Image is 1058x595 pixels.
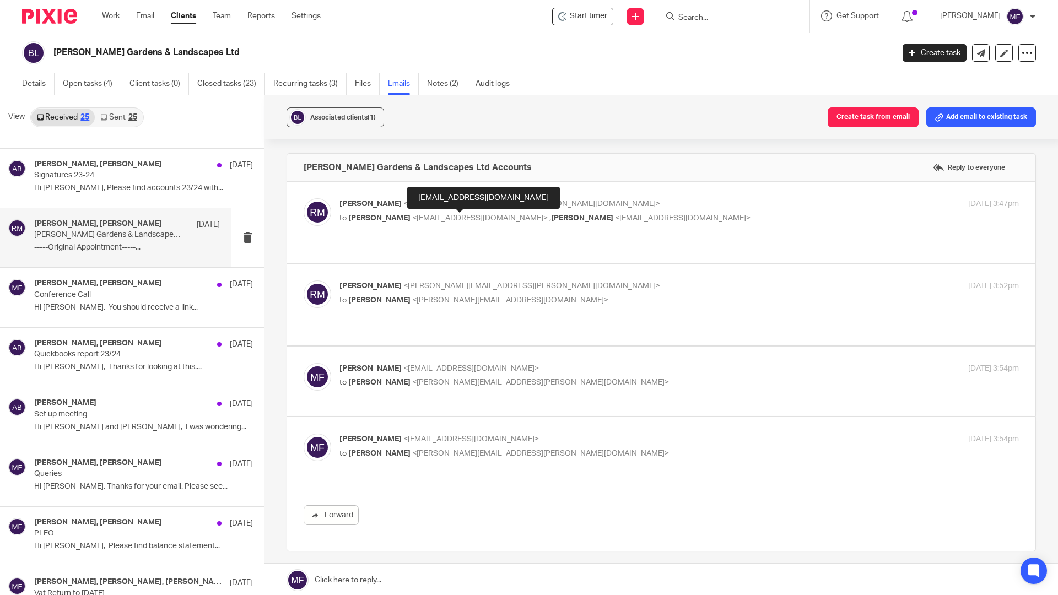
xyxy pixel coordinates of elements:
h4: [PERSON_NAME], [PERSON_NAME], [PERSON_NAME] [34,577,224,587]
h4: [PERSON_NAME], [PERSON_NAME] [34,219,162,229]
span: [PERSON_NAME] [551,214,613,222]
span: to [339,450,347,457]
a: Recurring tasks (3) [273,73,347,95]
div: [EMAIL_ADDRESS][DOMAIN_NAME] [407,187,560,209]
p: Set up meeting [34,410,209,419]
a: Notes (2) [427,73,467,95]
a: Audit logs [476,73,518,95]
a: Forward [304,505,359,525]
span: <[EMAIL_ADDRESS][DOMAIN_NAME]> [403,365,539,372]
span: (1) [368,114,376,121]
p: Quickbooks report 23/24 [34,350,209,359]
label: Reply to everyone [930,159,1008,176]
span: to [339,378,347,386]
button: Associated clients(1) [287,107,384,127]
img: Pixie [22,9,77,24]
p: [PERSON_NAME] [940,10,1001,21]
p: Signatures 23-24 [34,171,209,180]
a: Email [136,10,154,21]
span: to [339,296,347,304]
p: [DATE] 3:54pm [968,363,1019,375]
p: [DATE] [230,577,253,588]
img: svg%3E [304,363,331,391]
a: Create task [903,44,967,62]
span: [PERSON_NAME] [339,365,402,372]
span: <[EMAIL_ADDRESS][DOMAIN_NAME]> [403,435,539,443]
span: [PERSON_NAME] [339,435,402,443]
div: 25 [128,113,137,121]
p: -----Original Appointment-----... [34,243,220,252]
p: Hi [PERSON_NAME], Thanks for looking at this.... [34,363,253,372]
img: svg%3E [8,518,26,535]
p: [DATE] 3:52pm [968,280,1019,292]
span: [PERSON_NAME] [348,296,411,304]
span: [PERSON_NAME] [348,450,411,457]
a: Team [213,10,231,21]
span: to [339,214,347,222]
a: Emails [388,73,419,95]
a: Clients [171,10,196,21]
a: Work [102,10,120,21]
img: svg%3E [8,398,26,416]
img: svg%3E [8,458,26,476]
div: Barrigan's Gardens & Landscapes Ltd [552,8,613,25]
span: <[PERSON_NAME][EMAIL_ADDRESS][PERSON_NAME][DOMAIN_NAME]> [412,378,669,386]
span: <[PERSON_NAME][EMAIL_ADDRESS][PERSON_NAME][DOMAIN_NAME]> [403,282,660,290]
p: Hi [PERSON_NAME], You should receive a link... [34,303,253,312]
button: Create task from email [828,107,919,127]
div: 25 [80,113,89,121]
a: Client tasks (0) [129,73,189,95]
img: svg%3E [304,198,331,226]
h4: [PERSON_NAME], [PERSON_NAME] [34,279,162,288]
p: [DATE] [230,458,253,469]
img: svg%3E [8,577,26,595]
p: Hi [PERSON_NAME], Please find balance statement... [34,542,253,551]
p: [DATE] [230,279,253,290]
h2: [PERSON_NAME] Gardens & Landscapes Ltd [53,47,720,58]
a: Sent25 [95,109,142,126]
img: svg%3E [304,434,331,461]
span: <[PERSON_NAME][EMAIL_ADDRESS][DOMAIN_NAME]> [412,296,608,304]
span: View [8,111,25,123]
p: [DATE] [230,398,253,409]
span: [PERSON_NAME] [348,378,411,386]
p: Conference Call [34,290,209,300]
img: svg%3E [289,109,306,126]
p: [DATE] 3:47pm [968,198,1019,210]
p: [DATE] [230,518,253,529]
h4: [PERSON_NAME] [34,398,96,408]
p: [DATE] 3:54pm [968,434,1019,445]
a: Reports [247,10,275,21]
span: <[PERSON_NAME][EMAIL_ADDRESS][PERSON_NAME][DOMAIN_NAME]> [403,200,660,208]
p: [PERSON_NAME] Gardens & Landscapes Ltd Accounts [34,230,183,240]
img: svg%3E [8,160,26,177]
a: Files [355,73,380,95]
span: [PERSON_NAME] [339,200,402,208]
p: [DATE] [230,160,253,171]
button: Add email to existing task [926,107,1036,127]
img: svg%3E [8,219,26,237]
img: svg%3E [304,280,331,308]
a: Closed tasks (23) [197,73,265,95]
p: PLEO [34,529,209,538]
img: svg%3E [8,339,26,356]
a: Received25 [31,109,95,126]
h4: [PERSON_NAME] Gardens & Landscapes Ltd Accounts [304,162,532,173]
p: Hi [PERSON_NAME], Thanks for your email. Please see... [34,482,253,491]
h4: [PERSON_NAME], [PERSON_NAME] [34,160,162,169]
a: Open tasks (4) [63,73,121,95]
input: Search [677,13,776,23]
img: svg%3E [1006,8,1024,25]
p: [DATE] [230,339,253,350]
span: Start timer [570,10,607,22]
p: Hi [PERSON_NAME], Please find accounts 23/24 with... [34,183,253,193]
h4: [PERSON_NAME], [PERSON_NAME] [34,458,162,468]
span: Get Support [836,12,879,20]
span: [PERSON_NAME] [348,214,411,222]
a: Details [22,73,55,95]
h4: [PERSON_NAME], [PERSON_NAME] [34,518,162,527]
span: [PERSON_NAME] [339,282,402,290]
span: <[EMAIL_ADDRESS][DOMAIN_NAME]> [615,214,751,222]
p: Hi [PERSON_NAME] and [PERSON_NAME], I was wondering... [34,423,253,432]
span: <[EMAIL_ADDRESS][DOMAIN_NAME]> [412,214,548,222]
